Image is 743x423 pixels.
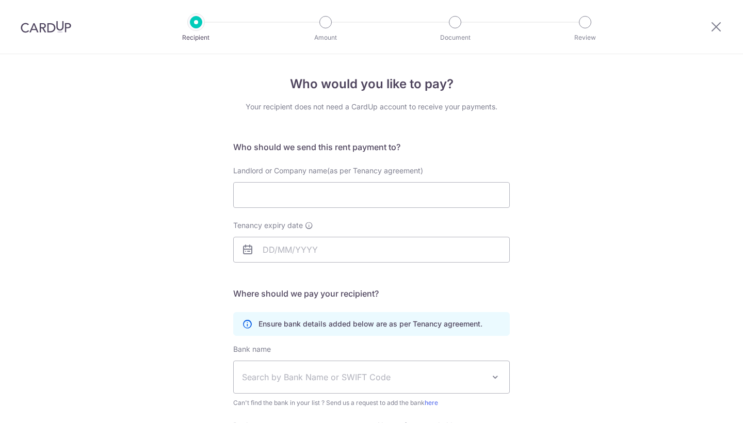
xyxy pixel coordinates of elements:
[259,319,482,329] p: Ensure bank details added below are as per Tenancy agreement.
[233,102,510,112] div: Your recipient does not need a CardUp account to receive your payments.
[417,32,493,43] p: Document
[425,399,438,406] a: here
[233,237,510,263] input: DD/MM/YYYY
[158,32,234,43] p: Recipient
[233,166,423,175] span: Landlord or Company name(as per Tenancy agreement)
[233,344,271,354] label: Bank name
[287,32,364,43] p: Amount
[233,141,510,153] h5: Who should we send this rent payment to?
[547,32,623,43] p: Review
[233,75,510,93] h4: Who would you like to pay?
[233,398,510,408] span: Can't find the bank in your list ? Send us a request to add the bank
[233,287,510,300] h5: Where should we pay your recipient?
[242,371,484,383] span: Search by Bank Name or SWIFT Code
[233,220,303,231] span: Tenancy expiry date
[21,21,71,33] img: CardUp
